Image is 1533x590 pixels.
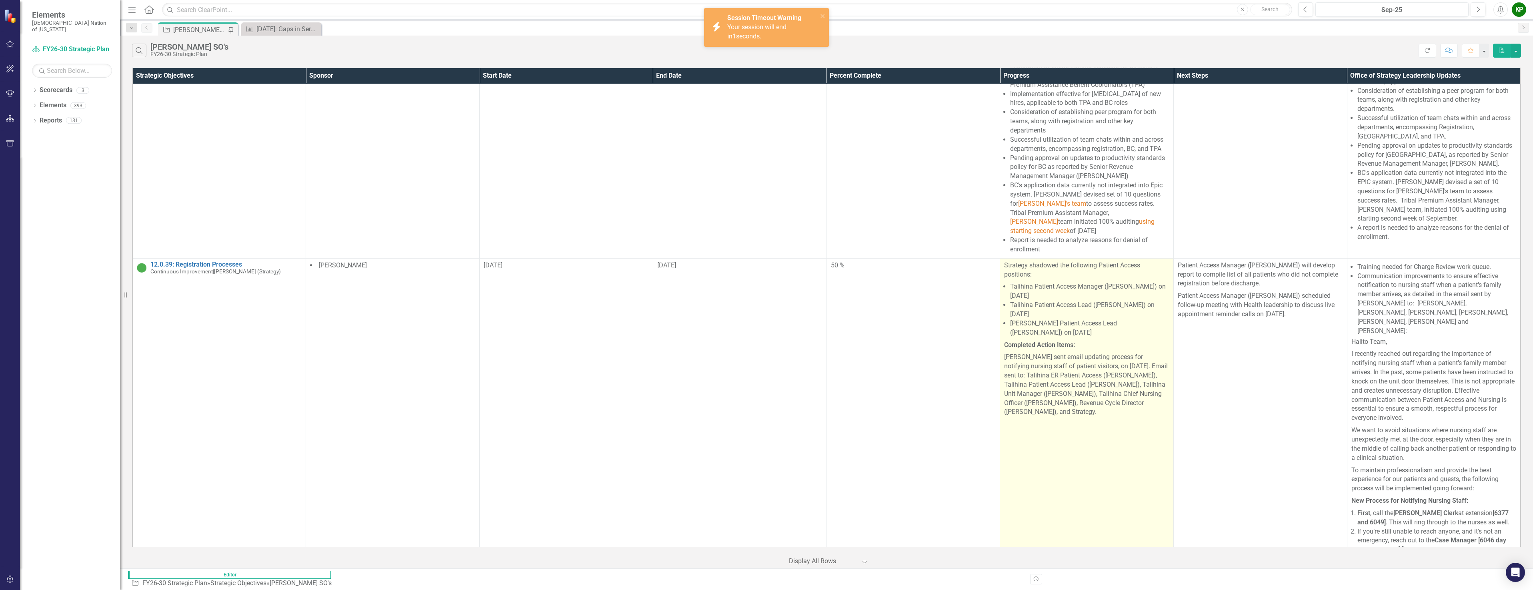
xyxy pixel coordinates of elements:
span: [DATE] [657,261,676,269]
li: Communication improvements to ensure effective notification to nursing staff when a patient's fam... [1357,272,1516,336]
a: Elements [40,101,66,110]
span: Your session will end in seconds. [727,23,787,40]
div: [PERSON_NAME] SO's [270,579,332,587]
td: Double-Click to Edit [827,9,1000,258]
a: FY26-30 Strategic Plan [32,45,112,54]
strong: First [1357,509,1370,517]
div: 3 [76,87,89,94]
div: 393 [70,102,86,109]
strong: [6377 and 6049] [1357,509,1509,526]
a: Reports [40,116,62,125]
td: Double-Click to Edit [1347,9,1521,258]
span: 1 [732,32,736,40]
img: ClearPoint Strategy [4,9,18,23]
div: [PERSON_NAME] SO's [173,25,226,35]
li: Consideration of establishing a peer program for both teams, along with registration and other ke... [1357,86,1516,114]
div: 131 [66,117,82,124]
li: Successful utilization of team chats within and across departments, encompassing registration, BC... [1010,135,1169,154]
li: , call the at extension . This will ring through to the nurses as well. [1357,509,1516,527]
small: [PERSON_NAME] (Strategy) [150,269,281,275]
span: [PERSON_NAME] [319,261,367,269]
strong: New Process for Notifying Nursing Staff: [1351,497,1468,504]
td: Double-Click to Edit [480,9,653,258]
p: [PERSON_NAME] sent email updating process for notifying nursing staff of patient visitors, on [DA... [1004,351,1169,417]
p: Halito Team, [1351,337,1516,348]
li: [PERSON_NAME] Patient Access Lead ([PERSON_NAME]) on [DATE] [1010,319,1169,337]
p: I recently reached out regarding the importance of notifying nursing staff when a patient’s famil... [1351,348,1516,424]
button: close [820,11,826,20]
div: 50 % [831,261,996,270]
a: 12.0.39: Registration Processes [150,261,302,268]
p: Patient Access Manager ([PERSON_NAME]) scheduled follow-up meeting with Health leadership to disc... [1178,290,1343,319]
img: CI Action Plan Approved/In Progress [137,263,146,273]
li: Talihina Patient Access Lead ([PERSON_NAME]) on [DATE] [1010,301,1169,319]
li: BC's application data currently not integrated into the EPIC system. [PERSON_NAME] devised a set ... [1357,169,1516,223]
td: Double-Click to Edit Right Click for Context Menu [132,9,306,258]
a: Strategic Objectives [210,579,266,587]
li: Successful utilization of team chats within and across departments, encompassing Registration, [G... [1357,114,1516,141]
li: Training needed for Charge Review work queue. [1357,263,1516,272]
strong: [PERSON_NAME] Clerk [1393,509,1458,517]
span: Editor [128,571,331,579]
div: [DATE]: Gaps in Services KPIs (Neurology) [256,24,319,34]
span: | [213,268,214,275]
li: Consideration of establishing peer program for both teams, along with registration and other key ... [1010,108,1169,135]
span: [DATE] [484,261,502,269]
p: Patient Access Manager ([PERSON_NAME]) will develop report to compile list of all patients who di... [1178,261,1343,290]
p: To maintain professionalism and provide the best experience for our patients and guests, the foll... [1351,464,1516,495]
a: [DATE]: Gaps in Services KPIs (Neurology) [243,24,319,34]
li: Pending approval on updates to productivity standards policy for BC as reported by Senior Revenue... [1010,154,1169,181]
span: Continuous Improvement [150,268,213,275]
small: [DEMOGRAPHIC_DATA] Nation of [US_STATE] [32,20,112,33]
td: Double-Click to Edit [653,9,827,258]
div: Open Intercom Messenger [1506,563,1525,582]
li: Report is needed to analyze reasons for denial of enrollment [1010,236,1169,254]
li: BC's application data currently not integrated into Epic system. [PERSON_NAME] devised set of 10 ... [1010,181,1169,236]
li: Pending approval on updates to productivity standards policy for [GEOGRAPHIC_DATA], as reported b... [1357,141,1516,169]
button: KP [1512,2,1526,17]
td: Double-Click to Edit [306,9,480,258]
div: [PERSON_NAME] SO's [150,42,228,51]
strong: Session Timeout Warning [727,14,801,22]
span: [PERSON_NAME] [1010,218,1058,225]
li: Implementation effective for [MEDICAL_DATA] of new hires, applicable to both TPA and BC roles [1010,90,1169,108]
a: Scorecards [40,86,72,95]
p: Strategy shadowed the following Patient Access positions: [1004,261,1169,281]
input: Search ClearPoint... [162,3,1292,17]
span: [PERSON_NAME]'s team [1018,200,1086,207]
span: Elements [32,10,112,20]
li: If you’re still unable to reach anyone, and it's not an emergency, reach out to the or for assist... [1357,527,1516,564]
div: Sep-25 [1318,5,1466,15]
td: Double-Click to Edit [1000,9,1174,258]
p: We want to avoid situations where nursing staff are unexpectedly met at the door, especially when... [1351,424,1516,464]
button: Search [1250,4,1290,15]
input: Search Below... [32,64,112,78]
li: Talihina Patient Access Manager ([PERSON_NAME]) on [DATE] [1010,282,1169,301]
button: Sep-25 [1315,2,1469,17]
li: A report is needed to analyze reasons for the denial of enrollment. [1357,223,1516,242]
div: FY26-30 Strategic Plan [150,51,228,57]
div: » » [131,579,335,588]
strong: Completed Action Items: [1004,341,1075,349]
td: Double-Click to Edit [1174,9,1347,258]
span: Search [1261,6,1279,12]
a: FY26-30 Strategic Plan [142,579,207,587]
